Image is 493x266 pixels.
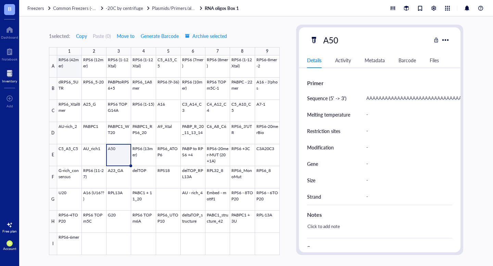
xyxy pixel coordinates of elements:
a: -20C by centrifugePlasmids/Primers/all things nucleic acid [106,5,203,11]
a: RNA oligos Box 1 [205,5,240,11]
span: B [8,4,12,13]
div: Notes [307,211,452,219]
div: A50 [320,33,341,47]
div: C [49,100,57,122]
div: Details [307,56,321,64]
div: Click to add note [304,222,450,238]
a: Freezers [27,5,52,11]
div: H [49,211,57,233]
div: Melting temperature [307,111,350,118]
a: Notebook [2,46,17,61]
div: Sequence (5' -> 3') [307,94,346,102]
div: Barcode [399,56,416,64]
button: Move to [116,30,135,41]
div: 4 [142,47,145,55]
div: 7 [216,47,219,55]
div: 5 [167,47,169,55]
div: 8 [241,47,243,55]
button: Paste (0) [93,30,111,41]
div: Restriction sites [307,127,340,135]
div: B [49,78,57,100]
div: A [49,55,57,78]
span: Copy [76,33,87,39]
div: - [363,173,450,187]
div: I [49,233,57,255]
div: Strand [307,193,321,200]
div: 2 [93,47,95,55]
span: Move to [117,33,135,39]
div: 1 [68,47,71,55]
span: Plasmids/Primers/all things nucleic acid [152,5,228,11]
div: 6 [192,47,194,55]
div: 9 [266,47,268,55]
div: Size [307,176,315,184]
button: Generate Barcode [140,30,179,41]
div: Inventory [2,79,17,83]
a: Common Freezers (-20C &-80C) [53,5,104,11]
div: Files [430,56,439,64]
div: Account [3,247,16,251]
div: Source [307,244,452,252]
div: - [363,124,450,138]
div: - [363,157,450,171]
span: Generate Barcode [141,33,179,39]
span: Archive selected [185,33,227,39]
div: 3 [117,47,120,55]
button: Copy [76,30,87,41]
div: Modification [307,144,334,151]
button: Archive selected [185,30,227,41]
span: Common Freezers (-20C &-80C) [53,5,116,11]
span: -20C by centrifuge [106,5,143,11]
div: 1 selected: [49,32,70,40]
div: Primer [307,79,452,87]
a: Dashboard [1,24,18,39]
div: Metadata [365,56,385,64]
a: Inventory [2,68,17,83]
div: Add [7,104,13,108]
span: SA [8,242,11,245]
div: E [49,144,57,167]
div: - [363,189,450,204]
div: - [363,107,450,122]
div: Free plan [2,229,17,233]
div: G [49,188,57,211]
div: F [49,166,57,188]
div: Activity [335,56,351,64]
div: Notebook [2,57,17,61]
span: Freezers [27,5,44,11]
div: Gene [307,160,318,168]
div: D [49,122,57,144]
div: - [363,140,450,155]
div: Dashboard [1,35,18,39]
